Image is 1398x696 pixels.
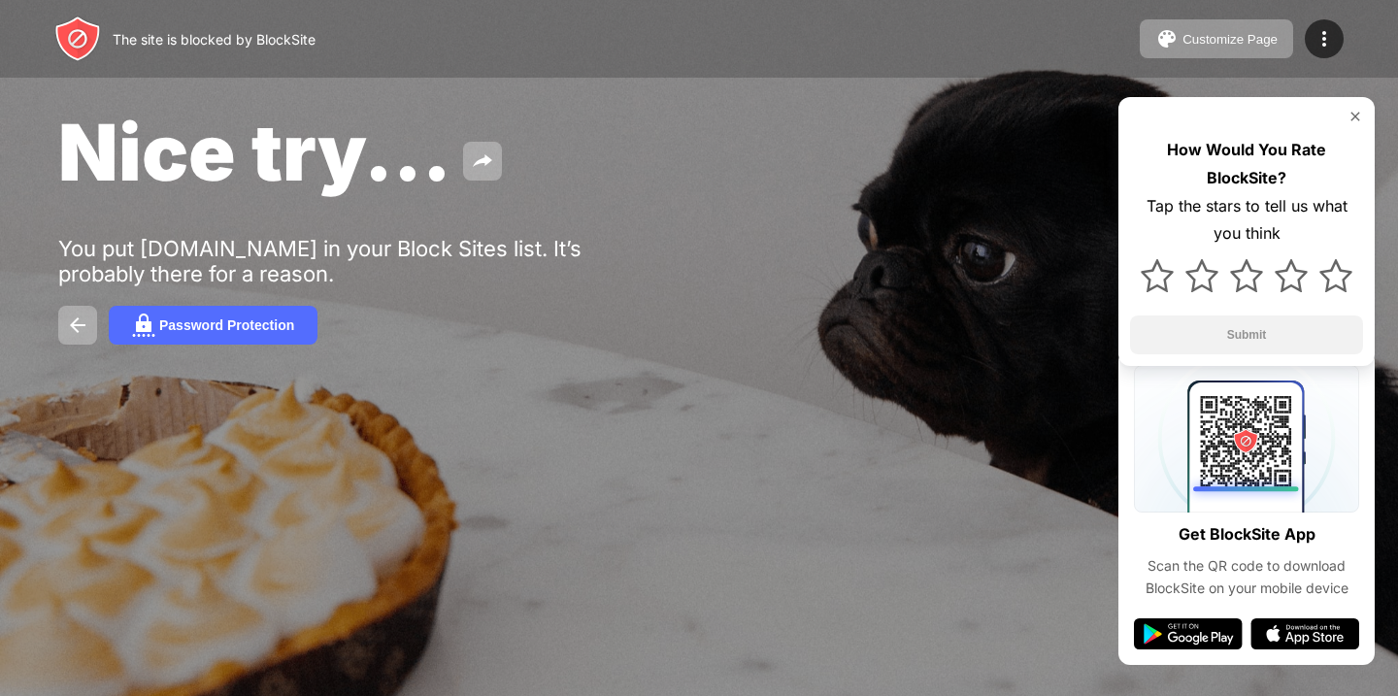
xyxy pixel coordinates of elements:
[1275,259,1308,292] img: star.svg
[1230,259,1263,292] img: star.svg
[66,314,89,337] img: back.svg
[113,31,316,48] div: The site is blocked by BlockSite
[1130,315,1363,354] button: Submit
[1155,27,1179,50] img: pallet.svg
[1250,618,1359,649] img: app-store.svg
[1130,192,1363,249] div: Tap the stars to tell us what you think
[1134,618,1243,649] img: google-play.svg
[1134,555,1359,599] div: Scan the QR code to download BlockSite on your mobile device
[132,314,155,337] img: password.svg
[54,16,101,62] img: header-logo.svg
[1182,32,1278,47] div: Customize Page
[109,306,317,345] button: Password Protection
[1185,259,1218,292] img: star.svg
[159,317,294,333] div: Password Protection
[1141,259,1174,292] img: star.svg
[1319,259,1352,292] img: star.svg
[1348,109,1363,124] img: rate-us-close.svg
[1140,19,1293,58] button: Customize Page
[1313,27,1336,50] img: menu-icon.svg
[1130,136,1363,192] div: How Would You Rate BlockSite?
[58,105,451,199] span: Nice try...
[58,236,658,286] div: You put [DOMAIN_NAME] in your Block Sites list. It’s probably there for a reason.
[471,149,494,173] img: share.svg
[1179,520,1315,548] div: Get BlockSite App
